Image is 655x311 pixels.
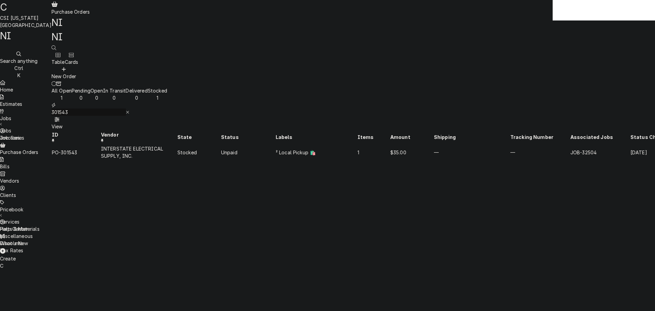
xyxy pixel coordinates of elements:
div: 1 [358,149,390,156]
div: Unpaid [221,149,275,156]
div: Items [358,133,390,141]
div: All Open [52,87,72,94]
div: $35.00 [390,149,433,156]
button: View [52,116,63,130]
div: Pending [72,87,90,94]
input: Keyword search [52,109,126,116]
div: PO-301543 [52,149,100,156]
div: 1 [52,94,72,101]
button: Erase input [126,109,130,116]
button: New Order [52,66,76,80]
div: Status [221,133,275,141]
div: Amount [390,133,433,141]
div: 0 [72,94,90,101]
div: 1 [148,94,167,101]
div: JOB-32504 [570,149,630,156]
div: — [510,149,570,156]
div: State [177,133,220,141]
div: In Transit [103,87,126,94]
div: Open [90,87,103,94]
span: New Order [52,73,76,79]
span: View [52,124,63,129]
div: 0 [103,94,126,101]
div: Vendor [101,131,177,143]
span: Ctrl [14,65,23,71]
span: Purchase Orders [52,9,90,15]
div: 0 [126,94,147,101]
div: Shipping [434,133,510,141]
div: Tracking Number [510,133,570,141]
div: Delivered [126,87,147,94]
div: INTERSTATE ELECTRICAL SUPPLY, INC. [101,145,177,159]
span: K [17,72,20,78]
div: Table [52,58,65,66]
div: Stocked [177,149,220,156]
button: Open search [52,44,56,51]
div: ID [52,131,100,143]
div: Associated Jobs [570,133,630,141]
div: Stocked [148,87,167,94]
div: ² Local Pickup 🛍️ [276,149,357,156]
div: Labels [276,133,357,141]
div: Cards [65,58,78,66]
div: 0 [90,94,103,101]
div: — [434,149,510,156]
